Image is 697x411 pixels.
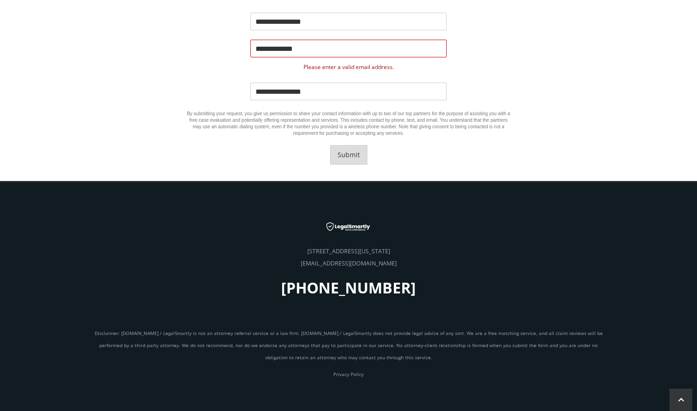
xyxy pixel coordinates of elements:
label: Please enter a valid email address. [185,61,512,73]
button: Submit [330,145,367,165]
strong: [PHONE_NUMBER] [281,278,416,298]
span: By submitting your request, you give us permission to share your contact information with up to t... [187,111,510,136]
a: [PHONE_NUMBER] [281,287,416,295]
a: Privacy Policy [333,370,364,378]
span: Disclaimer: [DOMAIN_NAME] / LegalSmartly is not an attorney referral service or a law firm. [DOMA... [95,330,603,361]
span: Privacy Policy [333,371,364,377]
p: [STREET_ADDRESS][US_STATE] [EMAIL_ADDRESS][DOMAIN_NAME] [90,245,607,298]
